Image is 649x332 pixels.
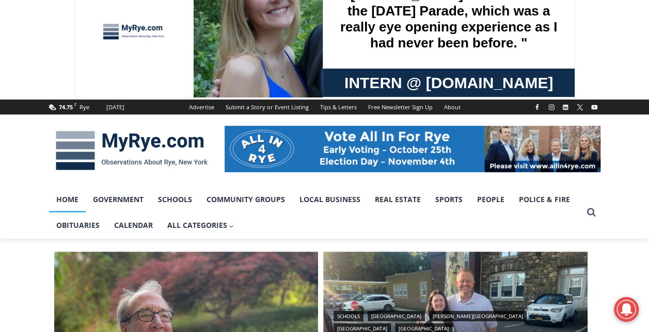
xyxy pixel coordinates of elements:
[588,101,600,113] a: YouTube
[512,187,577,212] a: Police & Fire
[334,311,363,321] a: Schools
[107,212,160,238] a: Calendar
[183,99,466,114] nav: Secondary Navigation
[1,104,104,128] a: Open Tues. - Sun. [PHONE_NUMBER]
[59,103,73,111] span: 74.75
[74,102,76,107] span: F
[582,203,600,222] button: View Search Form
[220,99,314,114] a: Submit a Story or Event Listing
[531,101,543,113] a: Facebook
[106,64,152,123] div: "the precise, almost orchestrated movements of cutting and assembling sushi and [PERSON_NAME] mak...
[368,187,428,212] a: Real Estate
[559,101,572,113] a: Linkedin
[86,187,151,212] a: Government
[545,101,558,113] a: Instagram
[49,212,107,238] a: Obituaries
[199,187,292,212] a: Community Groups
[270,103,479,126] span: Intern @ [DOMAIN_NAME]
[160,212,242,238] button: Child menu of All Categories
[438,99,466,114] a: About
[151,187,199,212] a: Schools
[428,187,470,212] a: Sports
[574,101,586,113] a: X
[314,99,362,114] a: Tips & Letters
[368,311,425,321] a: [GEOGRAPHIC_DATA]
[80,103,89,112] div: Rye
[470,187,512,212] a: People
[49,187,86,212] a: Home
[49,124,214,177] img: MyRye.com
[362,99,438,114] a: Free Newsletter Sign Up
[292,187,368,212] a: Local Business
[183,99,220,114] a: Advertise
[261,1,488,100] div: "[PERSON_NAME] and I covered the [DATE] Parade, which was a really eye opening experience as I ha...
[225,126,600,172] img: All in for Rye
[106,103,124,112] div: [DATE]
[3,106,101,145] span: Open Tues. - Sun. [PHONE_NUMBER]
[248,100,500,128] a: Intern @ [DOMAIN_NAME]
[49,187,582,239] nav: Primary Navigation
[429,311,527,321] a: [PERSON_NAME][GEOGRAPHIC_DATA]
